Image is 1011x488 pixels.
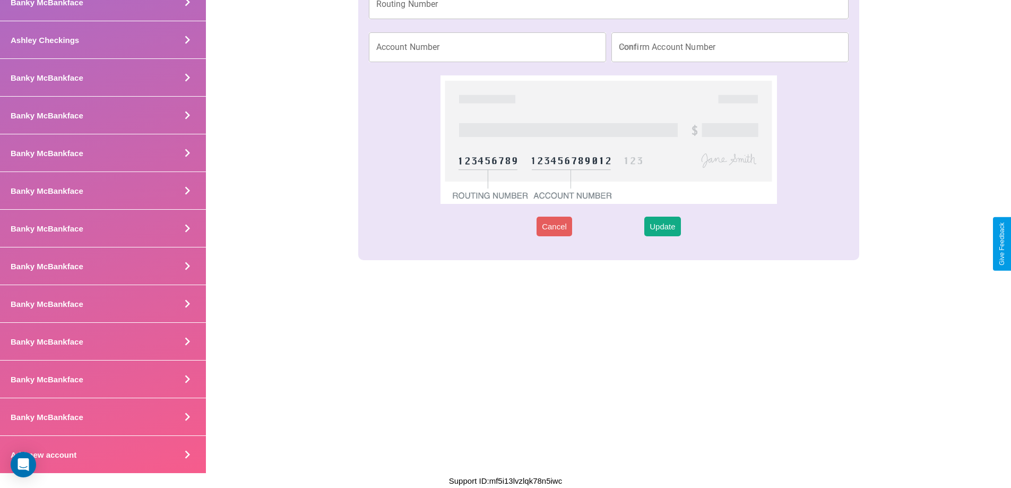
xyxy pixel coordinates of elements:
h4: Banky McBankface [11,299,83,309]
div: Open Intercom Messenger [11,452,36,477]
h4: Banky McBankface [11,337,83,346]
h4: Banky McBankface [11,413,83,422]
img: check [440,75,776,204]
div: Give Feedback [998,222,1006,266]
h4: Banky McBankface [11,149,83,158]
h4: Add new account [11,450,76,459]
button: Update [644,217,680,236]
h4: Banky McBankface [11,375,83,384]
h4: Banky McBankface [11,186,83,195]
p: Support ID: mf5i13lvzlqk78n5iwc [449,474,562,488]
h4: Banky McBankface [11,111,83,120]
h4: Ashley Checkings [11,36,79,45]
h4: Banky McBankface [11,73,83,82]
button: Cancel [537,217,572,236]
h4: Banky McBankface [11,262,83,271]
h4: Banky McBankface [11,224,83,233]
